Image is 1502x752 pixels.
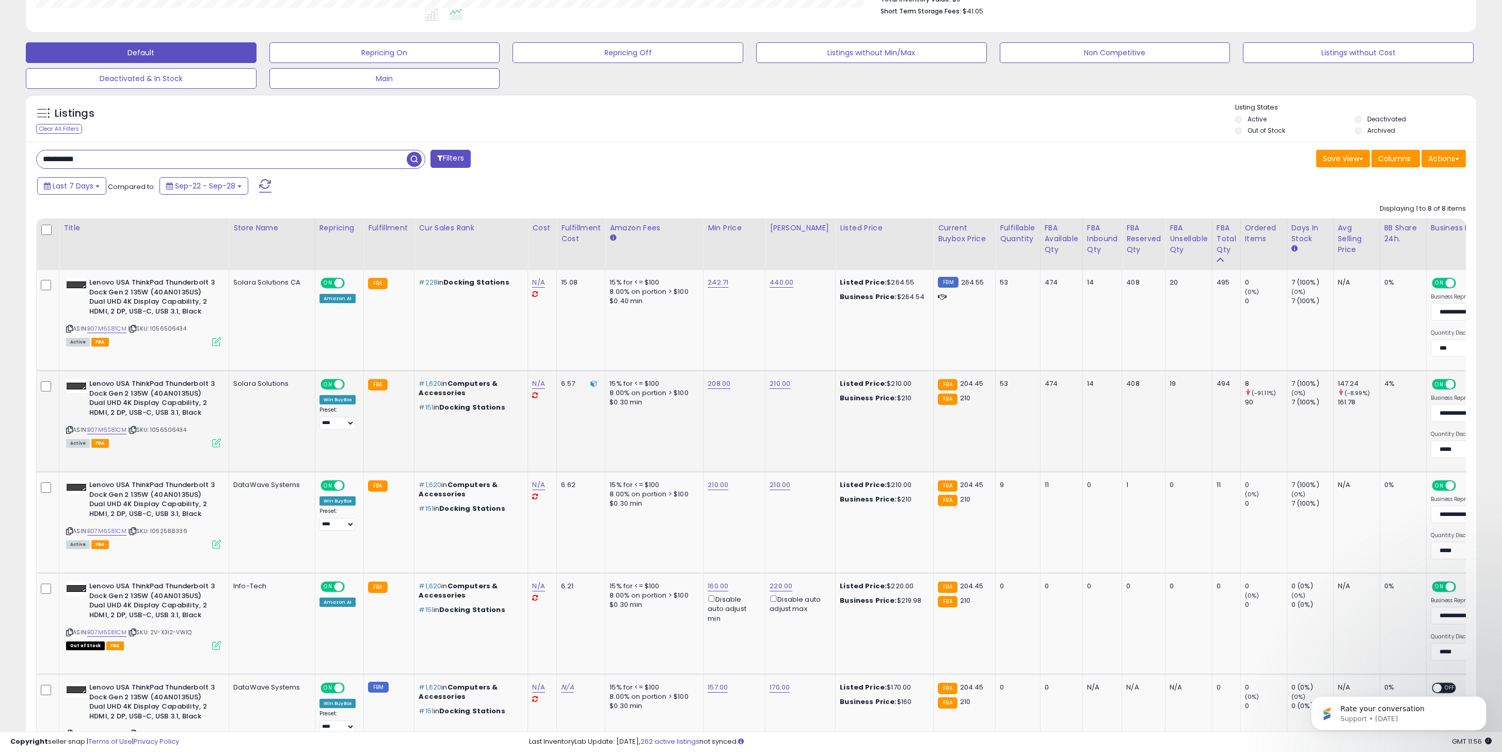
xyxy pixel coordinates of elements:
small: FBA [938,683,957,694]
div: 19 [1170,379,1204,388]
span: ON [1433,380,1446,389]
button: Columns [1371,150,1420,167]
div: Disable auto adjust min [708,593,757,623]
div: ASIN: [66,480,221,547]
span: Compared to: [108,182,155,192]
iframe: Intercom notifications message [1296,675,1502,747]
a: 208.00 [708,379,730,389]
div: $264.54 [840,292,925,302]
span: All listings that are currently out of stock and unavailable for purchase on Amazon [66,641,105,650]
button: Deactivated & In Stock [26,68,257,89]
p: in [419,683,520,701]
div: FBA Unsellable Qty [1170,223,1208,255]
div: Ordered Items [1245,223,1283,244]
div: 15% for <= $100 [610,480,695,490]
button: Listings without Cost [1243,42,1474,63]
div: Fulfillable Quantity [1000,223,1035,244]
span: Docking Stations [439,504,505,513]
small: (0%) [1291,389,1306,397]
span: Sep-22 - Sep-28 [175,181,235,191]
span: OFF [343,380,359,389]
div: 7 (100%) [1291,278,1333,287]
span: 210 [960,596,970,605]
div: Win BuyBox [319,395,356,404]
div: $219.98 [840,596,925,605]
div: $210.00 [840,480,925,490]
span: | SKU: 1056506434 [128,426,186,434]
div: 0 [1000,683,1032,692]
a: N/A [532,277,545,288]
label: Out of Stock [1248,126,1285,135]
button: Save View [1316,150,1370,167]
span: ON [322,684,334,693]
span: OFF [343,481,359,490]
div: 11 [1217,480,1233,490]
div: 15.08 [561,278,597,287]
div: Displaying 1 to 8 of 8 items [1380,204,1466,214]
button: Repricing Off [513,42,743,63]
div: Info-Tech [233,582,307,591]
div: 8.00% on portion > $100 [610,287,695,296]
small: FBA [938,495,957,506]
small: Days In Stock. [1291,244,1298,254]
div: Title [63,223,225,233]
button: Sep-22 - Sep-28 [159,177,248,195]
div: 408 [1126,278,1157,287]
div: Fulfillment Cost [561,223,601,244]
div: 90 [1245,398,1287,407]
small: FBA [938,394,957,405]
a: N/A [532,581,545,591]
span: #228 [419,277,438,287]
span: OFF [1454,279,1471,288]
div: Win BuyBox [319,496,356,506]
div: 0 [1217,683,1233,692]
div: ASIN: [66,379,221,446]
span: 204.45 [960,682,984,692]
h5: Listings [55,106,94,121]
div: N/A [1170,683,1204,692]
div: FBA Reserved Qty [1126,223,1161,255]
div: Clear All Filters [36,124,82,134]
span: All listings currently available for purchase on Amazon [66,540,90,549]
div: Days In Stock [1291,223,1329,244]
div: 0 [1245,582,1287,591]
button: Listings without Min/Max [756,42,987,63]
small: FBA [938,582,957,593]
a: B07M6S81CM [87,527,126,536]
a: 170.00 [770,682,790,693]
div: Preset: [319,508,356,531]
div: FBA inbound Qty [1087,223,1118,255]
a: N/A [561,682,573,693]
span: OFF [343,583,359,591]
a: Privacy Policy [134,737,179,746]
div: 474 [1045,379,1075,388]
span: | SKU: 1052588336 [128,527,187,535]
div: 14 [1087,278,1114,287]
div: $0.30 min [610,600,695,609]
button: Filters [430,150,471,168]
div: 408 [1126,379,1157,388]
div: 0% [1384,278,1418,287]
a: B07M6S81CM [87,628,126,637]
small: FBA [938,480,957,492]
a: B07M6S81CM [87,426,126,434]
div: 7 (100%) [1291,296,1333,306]
a: Terms of Use [88,737,132,746]
div: Preset: [319,406,356,430]
span: 210 [960,393,970,403]
small: Amazon Fees. [610,233,616,243]
div: 53 [1000,379,1032,388]
p: in [419,582,520,600]
span: OFF [343,279,359,288]
b: Lenovo USA ThinkPad Thunderbolt 3 Dock Gen 2 135W (40AN0135US) Dual UHD 4K Display Capability, 2 ... [89,683,215,724]
span: All listings currently available for purchase on Amazon [66,338,90,347]
small: FBA [368,480,387,492]
div: 0% [1384,480,1418,490]
p: in [419,504,520,513]
div: Repricing [319,223,360,233]
small: FBA [938,379,957,390]
div: ASIN: [66,278,221,345]
small: (0%) [1291,288,1306,296]
span: #151 [419,504,434,513]
div: 161.78 [1338,398,1380,407]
